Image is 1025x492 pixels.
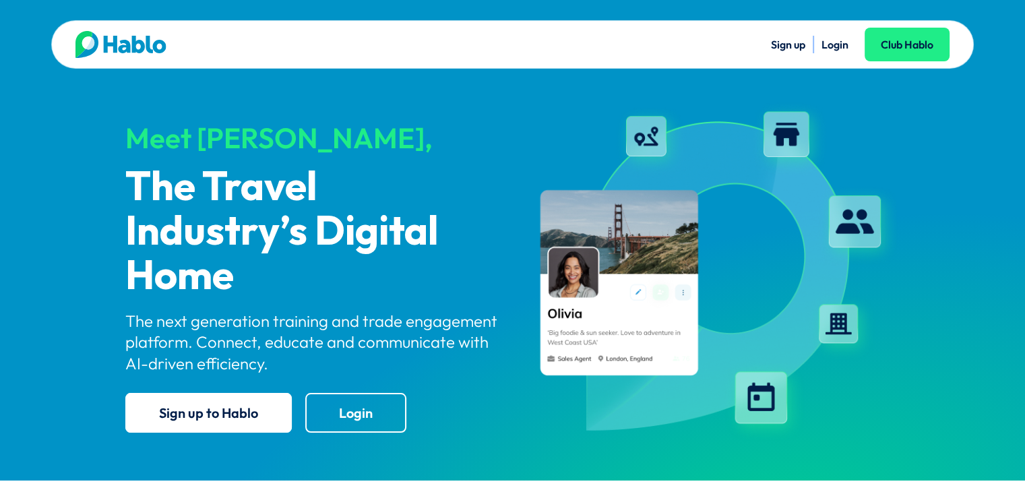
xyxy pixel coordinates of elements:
img: hablo-profile-image [524,100,900,444]
p: The Travel Industry’s Digital Home [125,166,501,299]
p: The next generation training and trade engagement platform. Connect, educate and communicate with... [125,311,501,374]
a: Login [305,393,406,433]
a: Login [821,38,848,51]
a: Sign up to Hablo [125,393,292,433]
a: Sign up [771,38,805,51]
div: Meet [PERSON_NAME], [125,123,501,154]
img: Hablo logo main 2 [75,31,166,58]
a: Club Hablo [865,28,950,61]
